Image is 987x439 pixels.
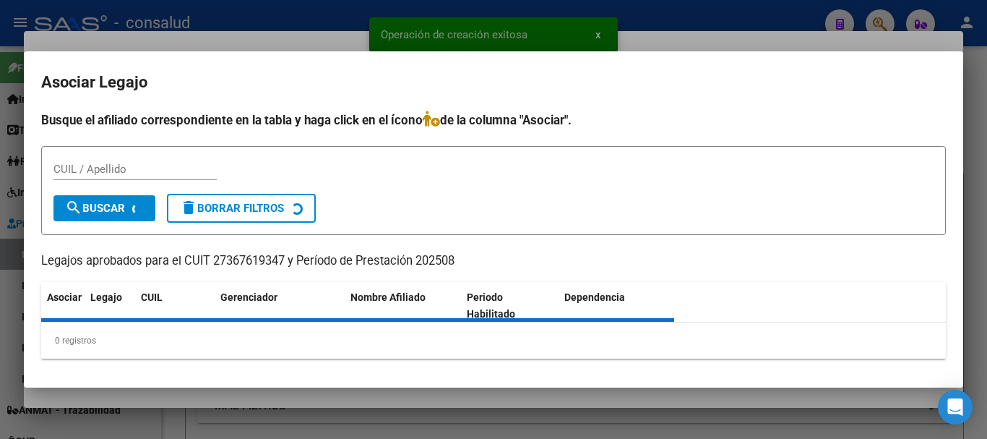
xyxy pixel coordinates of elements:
span: Buscar [65,202,125,215]
div: 0 registros [41,323,946,359]
div: Open Intercom Messenger [938,390,973,425]
span: CUIL [141,291,163,303]
datatable-header-cell: CUIL [135,282,215,330]
span: Asociar [47,291,82,303]
span: Borrar Filtros [180,202,284,215]
h4: Busque el afiliado correspondiente en la tabla y haga click en el ícono de la columna "Asociar". [41,111,946,129]
datatable-header-cell: Gerenciador [215,282,345,330]
span: Dependencia [564,291,625,303]
datatable-header-cell: Nombre Afiliado [345,282,461,330]
datatable-header-cell: Asociar [41,282,85,330]
mat-icon: delete [180,199,197,216]
button: Buscar [53,195,155,221]
datatable-header-cell: Dependencia [559,282,675,330]
span: Gerenciador [220,291,277,303]
span: Periodo Habilitado [467,291,515,320]
h2: Asociar Legajo [41,69,946,96]
span: Legajo [90,291,122,303]
datatable-header-cell: Periodo Habilitado [461,282,559,330]
mat-icon: search [65,199,82,216]
button: Borrar Filtros [167,194,316,223]
p: Legajos aprobados para el CUIT 27367619347 y Período de Prestación 202508 [41,252,946,270]
datatable-header-cell: Legajo [85,282,135,330]
span: Nombre Afiliado [350,291,426,303]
